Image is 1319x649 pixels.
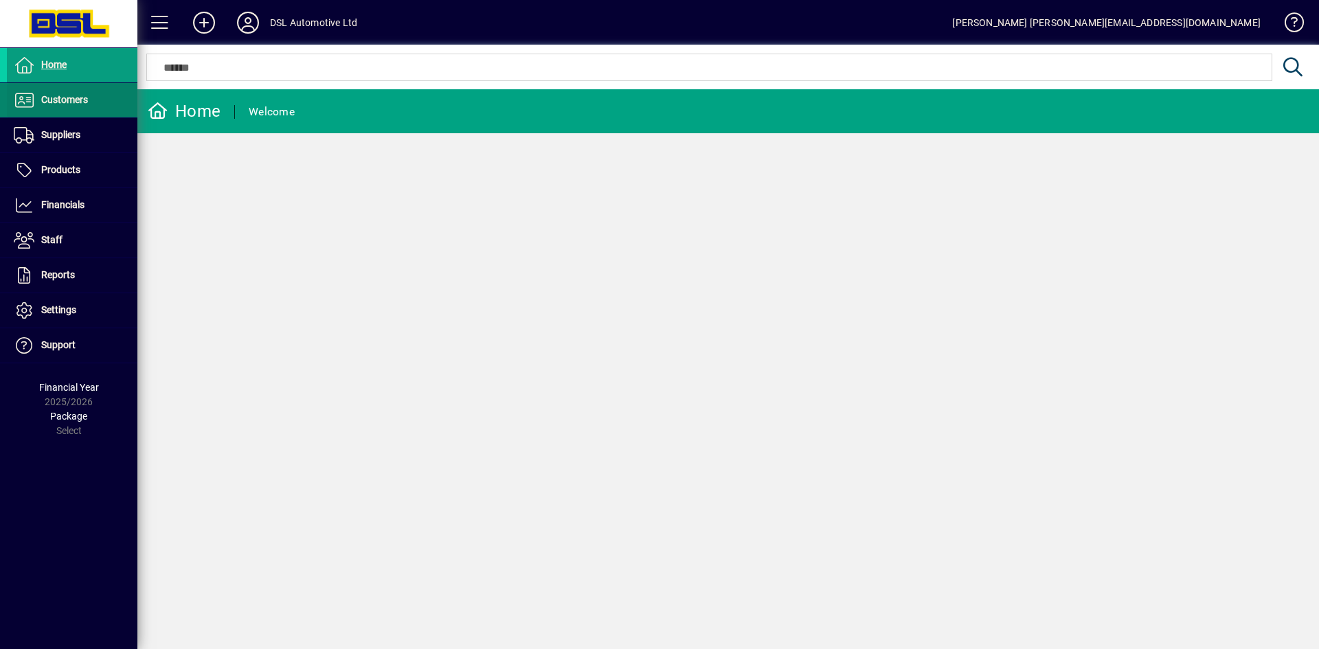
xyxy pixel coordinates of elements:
[7,118,137,152] a: Suppliers
[41,199,84,210] span: Financials
[7,223,137,258] a: Staff
[7,328,137,363] a: Support
[41,304,76,315] span: Settings
[7,258,137,293] a: Reports
[249,101,295,123] div: Welcome
[7,188,137,223] a: Financials
[41,59,67,70] span: Home
[182,10,226,35] button: Add
[50,411,87,422] span: Package
[7,83,137,117] a: Customers
[41,234,63,245] span: Staff
[41,269,75,280] span: Reports
[7,293,137,328] a: Settings
[39,382,99,393] span: Financial Year
[41,164,80,175] span: Products
[952,12,1261,34] div: [PERSON_NAME] [PERSON_NAME][EMAIL_ADDRESS][DOMAIN_NAME]
[41,94,88,105] span: Customers
[41,129,80,140] span: Suppliers
[148,100,221,122] div: Home
[1274,3,1302,47] a: Knowledge Base
[226,10,270,35] button: Profile
[270,12,357,34] div: DSL Automotive Ltd
[41,339,76,350] span: Support
[7,153,137,187] a: Products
